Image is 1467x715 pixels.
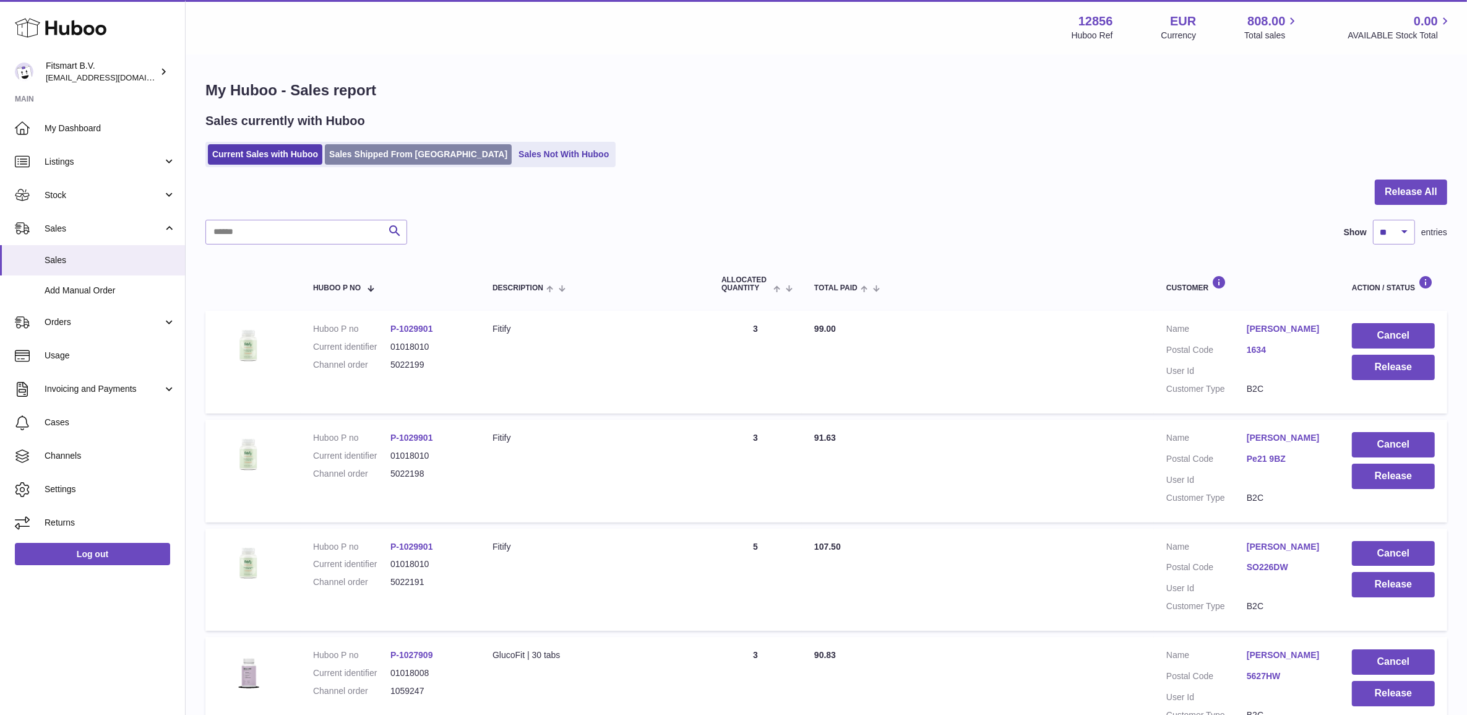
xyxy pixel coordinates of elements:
span: 90.83 [814,650,836,660]
dt: Current identifier [313,667,390,679]
dd: 5022191 [390,576,468,588]
button: Release [1352,464,1435,489]
a: P-1029901 [390,433,433,443]
dd: 01018008 [390,667,468,679]
div: Fitify [493,432,697,444]
dt: Postal Code [1166,561,1247,576]
dt: Postal Code [1166,344,1247,359]
td: 5 [709,529,802,631]
span: 99.00 [814,324,836,334]
img: 128561739542540.png [218,541,280,585]
dt: Huboo P no [313,323,390,335]
span: My Dashboard [45,123,176,134]
a: Current Sales with Huboo [208,144,322,165]
a: P-1029901 [390,324,433,334]
dt: Channel order [313,468,390,480]
dt: User Id [1166,474,1247,486]
dt: Name [1166,541,1247,556]
h2: Sales currently with Huboo [205,113,365,129]
dt: Current identifier [313,341,390,353]
dd: 5022198 [390,468,468,480]
span: Returns [45,517,176,529]
button: Release [1352,681,1435,706]
span: Cases [45,417,176,428]
div: Currency [1161,30,1197,41]
span: Listings [45,156,163,168]
button: Cancel [1352,649,1435,675]
dt: Customer Type [1166,383,1247,395]
dd: B2C [1247,492,1327,504]
a: 1634 [1247,344,1327,356]
span: Invoicing and Payments [45,383,163,395]
a: P-1029901 [390,542,433,552]
td: 3 [709,311,802,414]
span: Orders [45,316,163,328]
span: ALLOCATED Quantity [721,276,770,292]
a: [PERSON_NAME] [1247,432,1327,444]
strong: EUR [1170,13,1196,30]
a: 0.00 AVAILABLE Stock Total [1348,13,1452,41]
img: 128561739542540.png [218,323,280,367]
dt: Postal Code [1166,453,1247,468]
span: 107.50 [814,542,841,552]
dt: Name [1166,649,1247,664]
span: 808.00 [1247,13,1285,30]
span: Channels [45,450,176,462]
div: Fitify [493,541,697,553]
div: Huboo Ref [1072,30,1113,41]
span: Huboo P no [313,284,361,292]
dt: Huboo P no [313,649,390,661]
button: Cancel [1352,432,1435,457]
td: 3 [709,420,802,522]
strong: 12856 [1078,13,1113,30]
dd: 01018010 [390,341,468,353]
dt: Current identifier [313,450,390,462]
img: 1736787785.png [218,649,280,696]
dt: User Id [1166,691,1247,703]
dt: Postal Code [1166,670,1247,685]
span: Sales [45,254,176,266]
a: P-1027909 [390,650,433,660]
div: GlucoFit | 30 tabs [493,649,697,661]
div: Customer [1166,275,1327,292]
dd: 01018010 [390,450,468,462]
span: 0.00 [1414,13,1438,30]
dt: User Id [1166,583,1247,594]
span: Description [493,284,543,292]
dt: Channel order [313,359,390,371]
img: internalAdmin-12856@internal.huboo.com [15,63,33,81]
a: Sales Shipped From [GEOGRAPHIC_DATA] [325,144,512,165]
dd: 1059247 [390,685,468,697]
dd: B2C [1247,383,1327,395]
button: Release [1352,572,1435,597]
button: Cancel [1352,323,1435,349]
dt: User Id [1166,365,1247,377]
dt: Customer Type [1166,600,1247,612]
a: [PERSON_NAME] [1247,323,1327,335]
img: 128561739542540.png [218,432,280,476]
div: Action / Status [1352,275,1435,292]
h1: My Huboo - Sales report [205,80,1447,100]
a: 5627HW [1247,670,1327,682]
span: Total sales [1244,30,1299,41]
dd: 5022199 [390,359,468,371]
div: Fitsmart B.V. [46,60,157,84]
button: Cancel [1352,541,1435,566]
a: [PERSON_NAME] [1247,541,1327,553]
dt: Name [1166,432,1247,447]
dt: Current identifier [313,558,390,570]
dt: Channel order [313,685,390,697]
button: Release [1352,355,1435,380]
span: Stock [45,189,163,201]
span: Total paid [814,284,858,292]
span: Add Manual Order [45,285,176,297]
a: Sales Not With Huboo [514,144,613,165]
dd: B2C [1247,600,1327,612]
dt: Customer Type [1166,492,1247,504]
button: Release All [1375,180,1447,205]
dt: Huboo P no [313,432,390,444]
a: Pe21 9BZ [1247,453,1327,465]
label: Show [1344,227,1367,238]
span: Sales [45,223,163,235]
span: Usage [45,350,176,362]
